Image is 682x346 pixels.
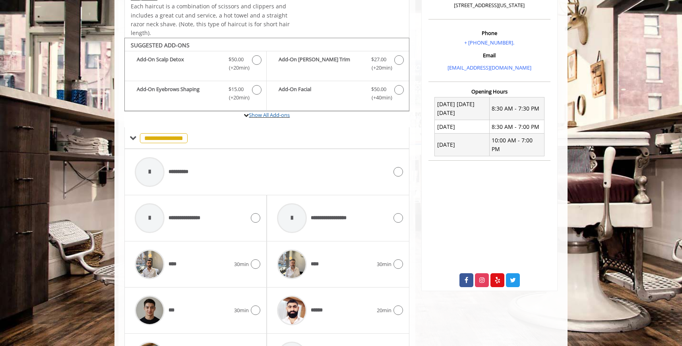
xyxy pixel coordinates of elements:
[249,111,290,119] a: Show All Add-ons
[377,260,391,268] span: 30min
[229,55,244,64] span: $50.00
[271,85,405,104] label: Add-On Facial
[435,134,490,156] td: [DATE]
[435,120,490,134] td: [DATE]
[464,39,514,46] a: + [PHONE_NUMBER].
[137,55,221,72] b: Add-On Scalp Detox
[225,64,248,72] span: (+20min )
[430,52,548,58] h3: Email
[430,30,548,36] h3: Phone
[129,85,262,104] label: Add-On Eyebrows Shaping
[129,55,262,74] label: Add-On Scalp Detox
[234,306,249,315] span: 30min
[225,93,248,102] span: (+20min )
[131,2,290,37] span: Each haircut is a combination of scissors and clippers and includes a great cut and service, a ho...
[279,85,363,102] b: Add-On Facial
[448,64,531,71] a: [EMAIL_ADDRESS][DOMAIN_NAME]
[489,120,544,134] td: 8:30 AM - 7:00 PM
[229,85,244,93] span: $15.00
[489,134,544,156] td: 10:00 AM - 7:00 PM
[279,55,363,72] b: Add-On [PERSON_NAME] Trim
[377,306,391,315] span: 20min
[489,97,544,120] td: 8:30 AM - 7:30 PM
[234,260,249,268] span: 30min
[428,89,550,94] h3: Opening Hours
[430,1,548,10] p: [STREET_ADDRESS][US_STATE]
[435,97,490,120] td: [DATE] [DATE] [DATE]
[124,38,409,112] div: The Made Man Haircut Add-onS
[367,93,390,102] span: (+40min )
[271,55,405,74] label: Add-On Beard Trim
[371,85,386,93] span: $50.00
[367,64,390,72] span: (+20min )
[371,55,386,64] span: $27.00
[137,85,221,102] b: Add-On Eyebrows Shaping
[131,41,190,49] b: SUGGESTED ADD-ONS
